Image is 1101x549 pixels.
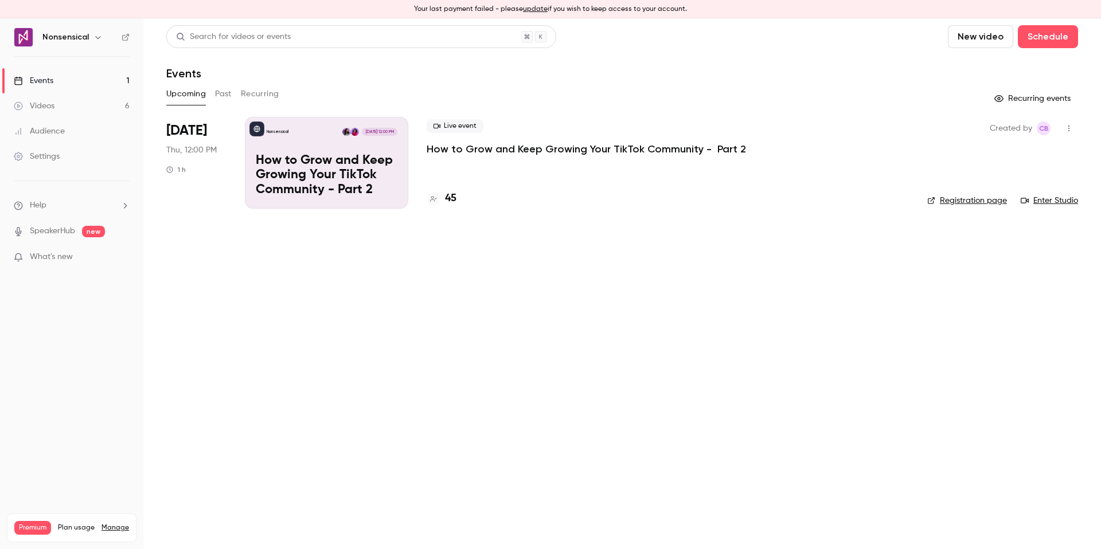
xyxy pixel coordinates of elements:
[342,128,350,136] img: Sarah O'Connor
[427,119,483,133] span: Live event
[414,4,687,14] p: Your last payment failed - please if you wish to keep access to your account.
[427,142,746,156] a: How to Grow and Keep Growing Your TikTok Community - Part 2
[14,521,51,535] span: Premium
[14,151,60,162] div: Settings
[14,199,130,211] li: help-dropdown-opener
[1037,121,1051,135] span: Cristina Bertagna
[215,85,232,103] button: Past
[362,128,397,136] span: [DATE] 12:00 PM
[82,226,105,237] span: new
[427,191,456,206] a: 45
[101,523,129,532] a: Manage
[166,117,227,209] div: Oct 16 Thu, 12:00 PM (Europe/London)
[58,523,95,532] span: Plan usage
[30,251,73,263] span: What's new
[990,121,1032,135] span: Created by
[245,117,408,209] a: How to Grow and Keep Growing Your TikTok Community - Part 2 NonsensicalMelina LeeSarah O'Connor[D...
[523,4,548,14] button: update
[30,225,75,237] a: SpeakerHub
[351,128,359,136] img: Melina Lee
[445,191,456,206] h4: 45
[1039,121,1049,135] span: CB
[42,32,89,43] h6: Nonsensical
[14,28,33,46] img: Nonsensical
[989,89,1078,108] button: Recurring events
[166,85,206,103] button: Upcoming
[176,31,291,43] div: Search for videos or events
[267,129,288,135] p: Nonsensical
[256,154,397,198] p: How to Grow and Keep Growing Your TikTok Community - Part 2
[14,100,54,112] div: Videos
[166,165,186,174] div: 1 h
[948,25,1013,48] button: New video
[116,252,130,262] iframe: Noticeable Trigger
[166,144,217,156] span: Thu, 12:00 PM
[14,75,53,87] div: Events
[30,199,46,211] span: Help
[1021,195,1078,206] a: Enter Studio
[927,195,1007,206] a: Registration page
[14,126,65,137] div: Audience
[166,121,207,140] span: [DATE]
[241,85,279,103] button: Recurring
[1018,25,1078,48] button: Schedule
[166,66,201,80] h1: Events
